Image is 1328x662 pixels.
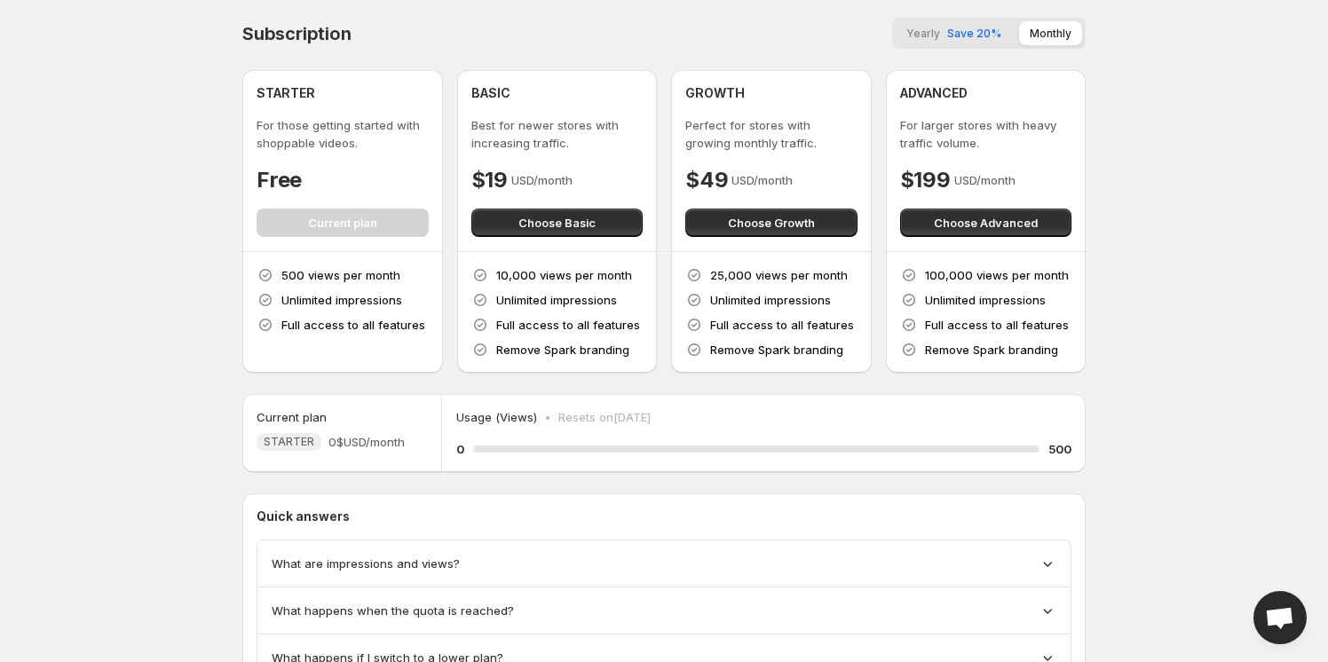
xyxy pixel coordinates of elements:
div: Open chat [1253,591,1307,644]
p: Full access to all features [281,316,425,334]
p: Unlimited impressions [925,291,1046,309]
h5: 500 [1048,440,1071,458]
span: Choose Basic [518,214,596,232]
h4: Free [257,166,302,194]
span: Choose Growth [728,214,815,232]
h5: 0 [456,440,464,458]
span: Save 20% [947,27,1001,40]
p: 10,000 views per month [496,266,632,284]
p: Usage (Views) [456,408,537,426]
p: Remove Spark branding [710,341,843,359]
button: YearlySave 20% [896,21,1012,45]
span: 0$ USD/month [328,433,405,451]
p: Quick answers [257,508,1071,525]
h4: $49 [685,166,728,194]
p: Full access to all features [710,316,854,334]
h4: STARTER [257,84,315,102]
p: Resets on [DATE] [558,408,651,426]
p: USD/month [731,171,793,189]
p: Full access to all features [496,316,640,334]
p: USD/month [511,171,573,189]
p: Perfect for stores with growing monthly traffic. [685,116,858,152]
p: Remove Spark branding [496,341,629,359]
p: Unlimited impressions [710,291,831,309]
p: USD/month [954,171,1016,189]
p: For those getting started with shoppable videos. [257,116,429,152]
span: STARTER [264,435,314,449]
span: Yearly [906,27,940,40]
p: 100,000 views per month [925,266,1069,284]
p: Full access to all features [925,316,1069,334]
span: What are impressions and views? [272,555,460,572]
h4: $199 [900,166,951,194]
button: Choose Growth [685,209,858,237]
h4: Subscription [242,23,352,44]
p: Best for newer stores with increasing traffic. [471,116,644,152]
h4: ADVANCED [900,84,968,102]
button: Choose Basic [471,209,644,237]
p: 500 views per month [281,266,400,284]
h4: $19 [471,166,508,194]
button: Monthly [1019,21,1082,45]
h4: GROWTH [685,84,745,102]
p: Unlimited impressions [281,291,402,309]
p: For larger stores with heavy traffic volume. [900,116,1072,152]
p: • [544,408,551,426]
span: Choose Advanced [934,214,1038,232]
h4: BASIC [471,84,510,102]
p: Remove Spark branding [925,341,1058,359]
span: What happens when the quota is reached? [272,602,514,619]
p: 25,000 views per month [710,266,848,284]
p: Unlimited impressions [496,291,617,309]
h5: Current plan [257,408,327,426]
button: Choose Advanced [900,209,1072,237]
